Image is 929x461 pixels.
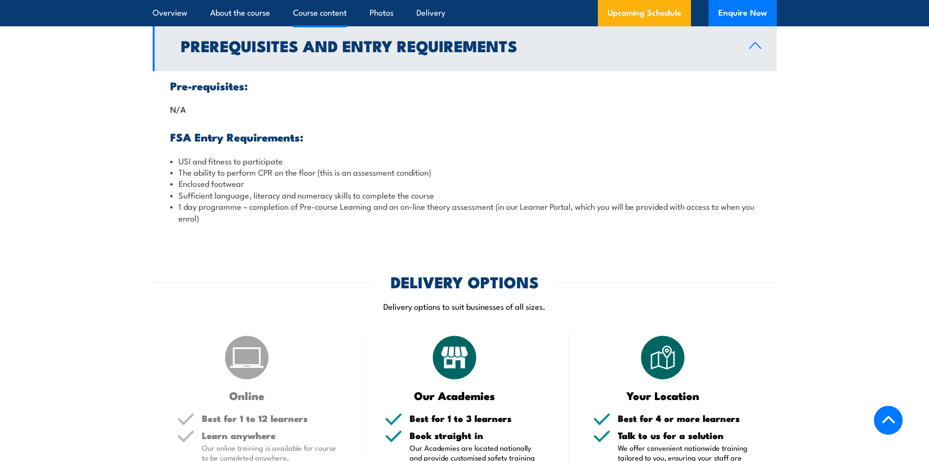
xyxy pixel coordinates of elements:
[170,178,759,189] li: Enclosed footwear
[593,390,733,401] h3: Your Location
[170,104,759,114] p: N/A
[618,414,752,423] h5: Best for 4 or more learners
[391,275,539,288] h2: DELIVERY OPTIONS
[170,200,759,223] li: 1 day programme – completion of Pre-course Learning and an on-line theory assessment (in our Lear...
[177,390,317,401] h3: Online
[410,414,544,423] h5: Best for 1 to 3 learners
[170,166,759,178] li: The ability to perform CPR on the floor (this is an assessment condition)
[170,189,759,200] li: Sufficient language, literacy and numeracy skills to complete the course
[170,80,759,91] h3: Pre-requisites:
[153,301,777,312] p: Delivery options to suit businesses of all sizes.
[618,431,752,440] h5: Talk to us for a solution
[181,39,733,52] h2: Prerequisites and Entry Requirements
[202,431,336,440] h5: Learn anywhere
[410,431,544,440] h5: Book straight in
[153,20,777,71] a: Prerequisites and Entry Requirements
[170,155,759,166] li: USI and fitness to participate
[385,390,525,401] h3: Our Academies
[170,131,759,142] h3: FSA Entry Requirements:
[202,414,336,423] h5: Best for 1 to 12 learners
